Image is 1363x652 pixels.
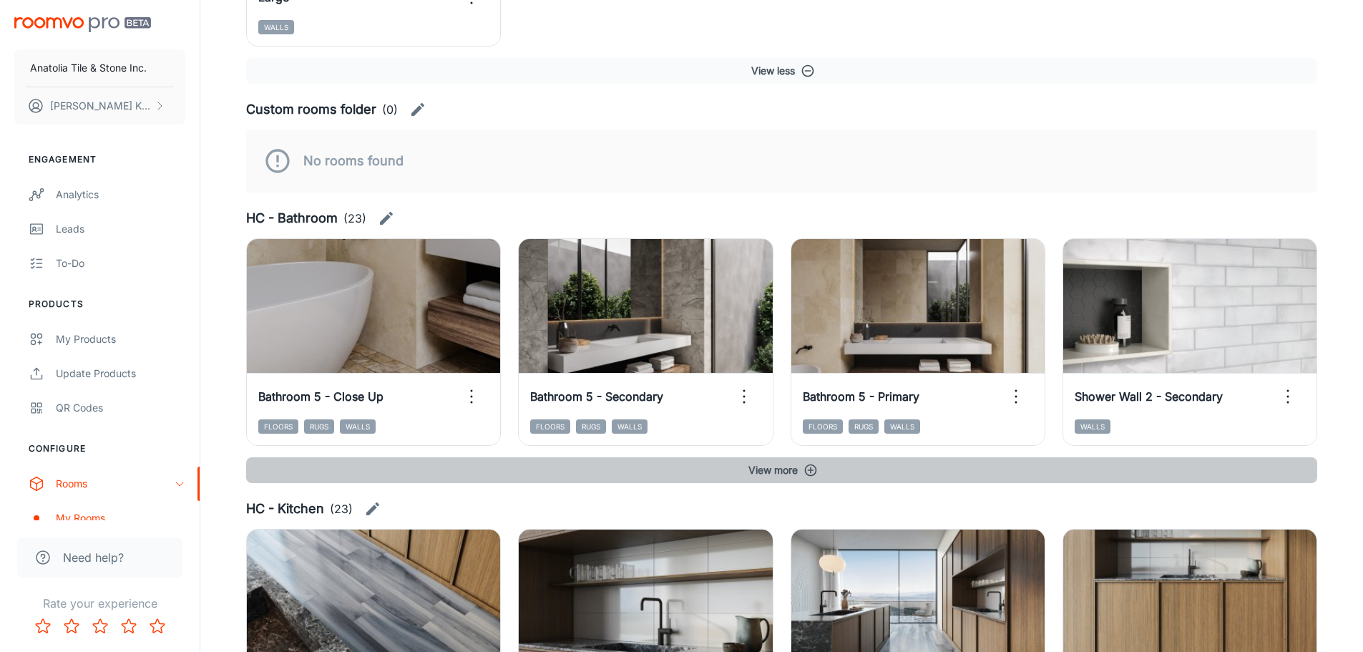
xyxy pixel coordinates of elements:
button: Anatolia Tile & Stone Inc. [14,49,185,87]
button: Rate 5 star [143,612,172,641]
h6: No rooms found [303,151,404,171]
span: Walls [340,419,376,434]
span: Floors [258,419,298,434]
div: My Rooms [56,510,185,526]
p: Rate your experience [11,595,188,612]
button: Rate 2 star [57,612,86,641]
p: (23) [330,500,353,517]
span: Walls [258,20,294,34]
div: QR Codes [56,400,185,416]
span: Walls [612,419,648,434]
div: Analytics [56,187,185,203]
button: [PERSON_NAME] Kundargi [14,87,185,125]
div: Update Products [56,366,185,381]
h6: Custom rooms folder [246,99,376,120]
h6: HC - Kitchen [246,499,324,519]
span: Need help? [63,549,124,566]
div: To-do [56,256,185,271]
button: Rate 1 star [29,612,57,641]
h6: Shower Wall 2 - Secondary [1075,388,1223,405]
div: Rooms [56,476,174,492]
span: Rugs [849,419,879,434]
button: View more [246,457,1317,483]
h6: HC - Bathroom [246,208,338,228]
img: Roomvo PRO Beta [14,17,151,32]
span: Rugs [576,419,606,434]
p: Anatolia Tile & Stone Inc. [30,60,147,76]
div: My Products [56,331,185,347]
span: Rugs [304,419,334,434]
h6: Bathroom 5 - Secondary [530,388,663,405]
button: Rate 3 star [86,612,114,641]
div: Leads [56,221,185,237]
span: Walls [1075,419,1110,434]
span: Floors [530,419,570,434]
h6: Bathroom 5 - Primary [803,388,919,405]
p: (0) [382,101,398,118]
button: Rate 4 star [114,612,143,641]
span: Walls [884,419,920,434]
p: (23) [343,210,366,227]
button: View less [246,58,1317,84]
p: [PERSON_NAME] Kundargi [50,98,151,114]
h6: Bathroom 5 - Close Up [258,388,384,405]
span: Floors [803,419,843,434]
